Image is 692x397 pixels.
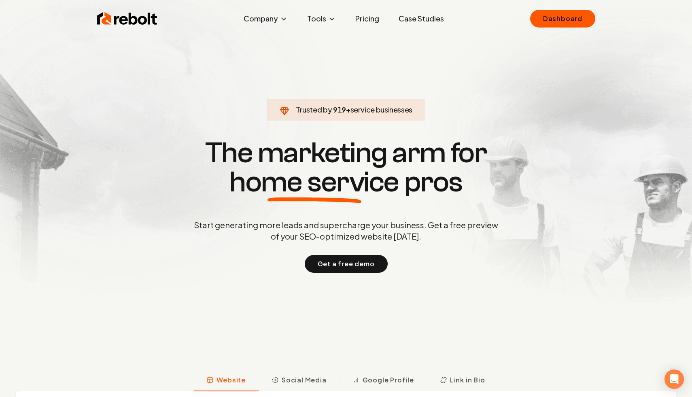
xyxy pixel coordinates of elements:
[450,375,485,385] span: Link in Bio
[97,11,157,27] img: Rebolt Logo
[427,370,498,391] button: Link in Bio
[296,105,332,114] span: Trusted by
[340,370,427,391] button: Google Profile
[664,369,684,389] div: Open Intercom Messenger
[152,138,540,197] h1: The marketing arm for pros
[217,375,246,385] span: Website
[192,219,500,242] p: Start generating more leads and supercharge your business. Get a free preview of your SEO-optimiz...
[333,104,346,115] span: 919
[363,375,414,385] span: Google Profile
[301,11,342,27] button: Tools
[349,11,386,27] a: Pricing
[194,370,259,391] button: Website
[282,375,327,385] span: Social Media
[346,105,350,114] span: +
[259,370,340,391] button: Social Media
[229,168,399,197] span: home service
[350,105,413,114] span: service businesses
[237,11,294,27] button: Company
[392,11,450,27] a: Case Studies
[305,255,388,273] button: Get a free demo
[530,10,595,28] a: Dashboard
